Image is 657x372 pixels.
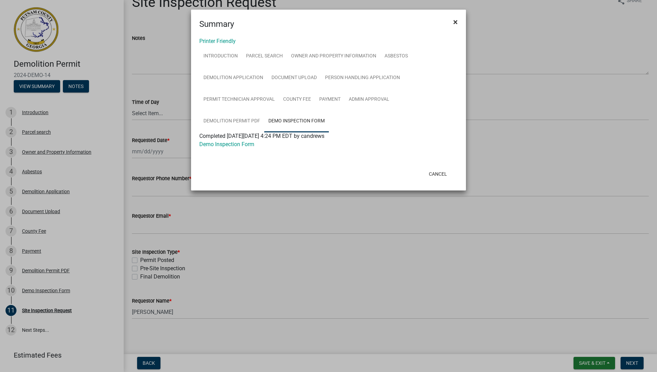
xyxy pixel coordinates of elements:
[199,133,324,139] span: Completed [DATE][DATE] 4:24 PM EDT by candrews
[199,89,279,111] a: Permit Technician Approval
[199,38,236,44] a: Printer Friendly
[287,45,380,67] a: Owner and Property Information
[380,45,412,67] a: Asbestos
[264,110,329,132] a: Demo Inspection Form
[199,45,242,67] a: Introduction
[453,17,458,27] span: ×
[242,45,287,67] a: Parcel search
[345,89,393,111] a: Admin Approval
[448,12,463,32] button: Close
[279,89,315,111] a: County Fee
[315,89,345,111] a: Payment
[321,67,404,89] a: Person Handling Application
[199,18,234,30] h4: Summary
[199,110,264,132] a: Demolition Permit PDF
[423,168,453,180] button: Cancel
[267,67,321,89] a: Document Upload
[199,141,254,147] a: Demo Inspection Form
[199,67,267,89] a: Demolition Application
